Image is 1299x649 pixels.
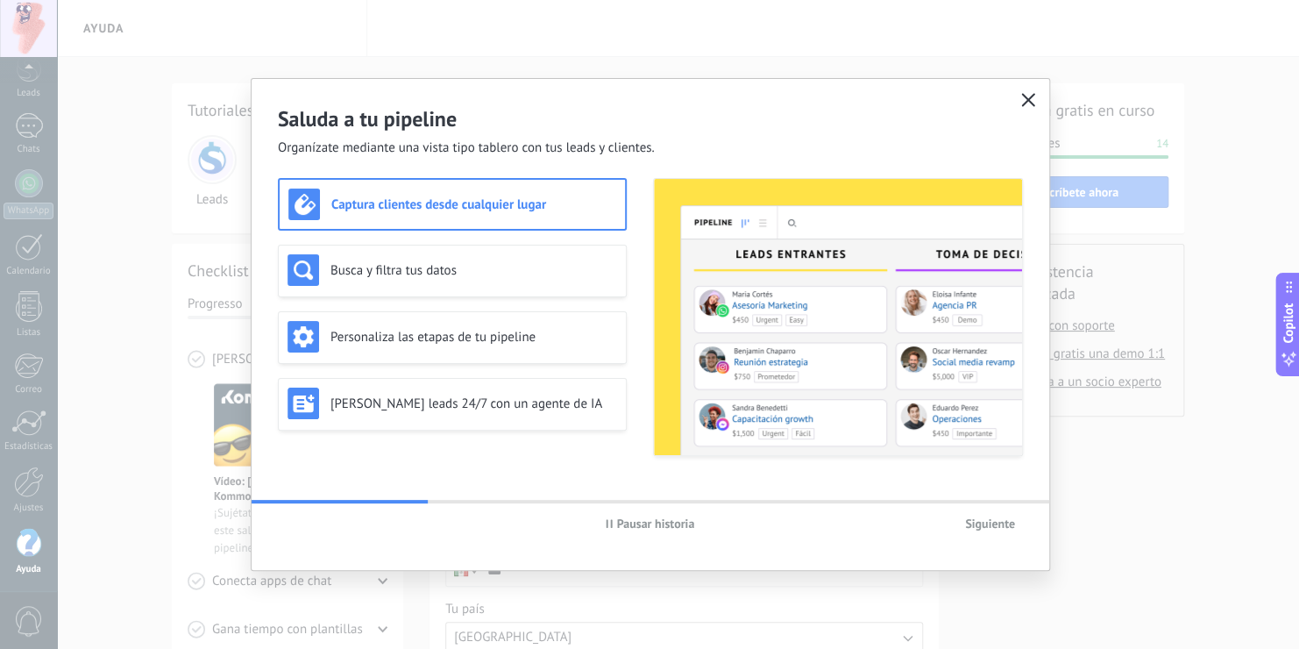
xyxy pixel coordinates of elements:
[330,329,617,346] h3: Personaliza las etapas de tu pipeline
[957,510,1023,537] button: Siguiente
[330,262,617,279] h3: Busca y filtra tus datos
[330,396,617,412] h3: [PERSON_NAME] leads 24/7 con un agente de IA
[616,517,694,530] span: Pausar historia
[965,517,1015,530] span: Siguiente
[278,105,1023,132] h2: Saluda a tu pipeline
[1280,303,1297,344] span: Copilot
[598,510,702,537] button: Pausar historia
[331,196,616,213] h3: Captura clientes desde cualquier lugar
[278,139,655,157] span: Organízate mediante una vista tipo tablero con tus leads y clientes.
